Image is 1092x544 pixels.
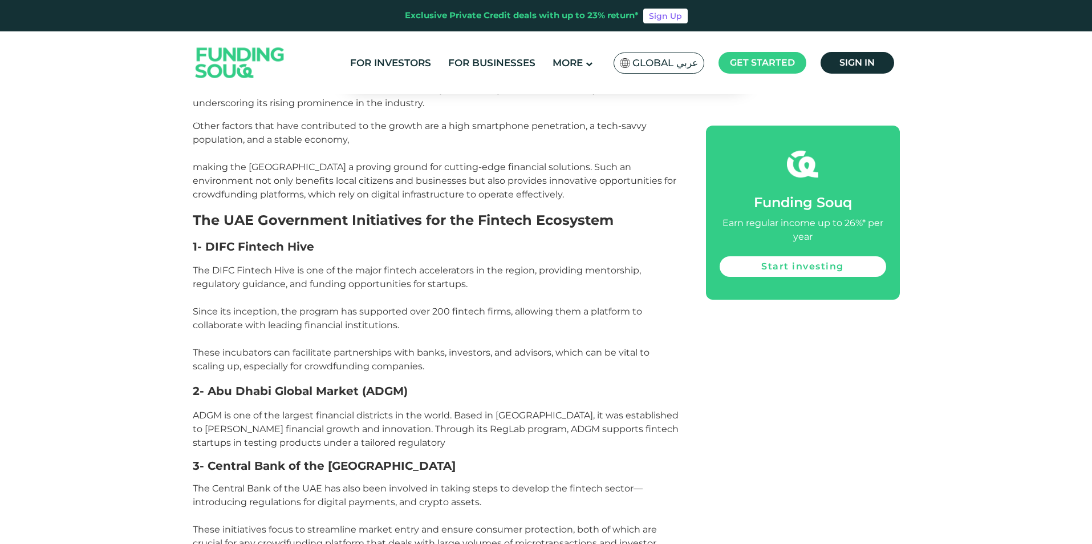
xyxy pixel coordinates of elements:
a: Sign Up [643,9,688,23]
span: Global عربي [632,57,698,70]
a: For Businesses [445,54,538,72]
div: Earn regular income up to 26%* per year [720,216,886,244]
h3: 3- Central Bank of the [GEOGRAPHIC_DATA] [193,459,680,473]
span: Other factors that have contributed to the growth are a high smartphone penetration, a tech-savvy... [193,120,676,200]
span: 2- Abu Dhabi Global Market (ADGM) [193,384,408,398]
span: Get started [730,57,795,68]
span: The DIFC Fintech Hive is one of the major fintech accelerators in the region, providing mentorshi... [193,265,649,372]
a: For Investors [347,54,434,72]
span: Sign in [839,57,875,68]
span: 1- DIFC Fintech Hive [193,240,314,253]
img: Logo [184,34,296,92]
div: Exclusive Private Credit deals with up to 23% return* [405,9,639,22]
span: More [553,57,583,68]
img: SA Flag [620,58,630,68]
img: fsicon [787,148,818,180]
a: Sign in [821,52,894,74]
span: ADGM is one of the largest financial districts in the world. Based in [GEOGRAPHIC_DATA], it was e... [193,410,679,448]
a: Start investing [720,256,886,277]
span: The UAE Government Initiatives for the Fintech Ecosystem [193,212,614,228]
span: Funding Souq [754,194,852,211]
